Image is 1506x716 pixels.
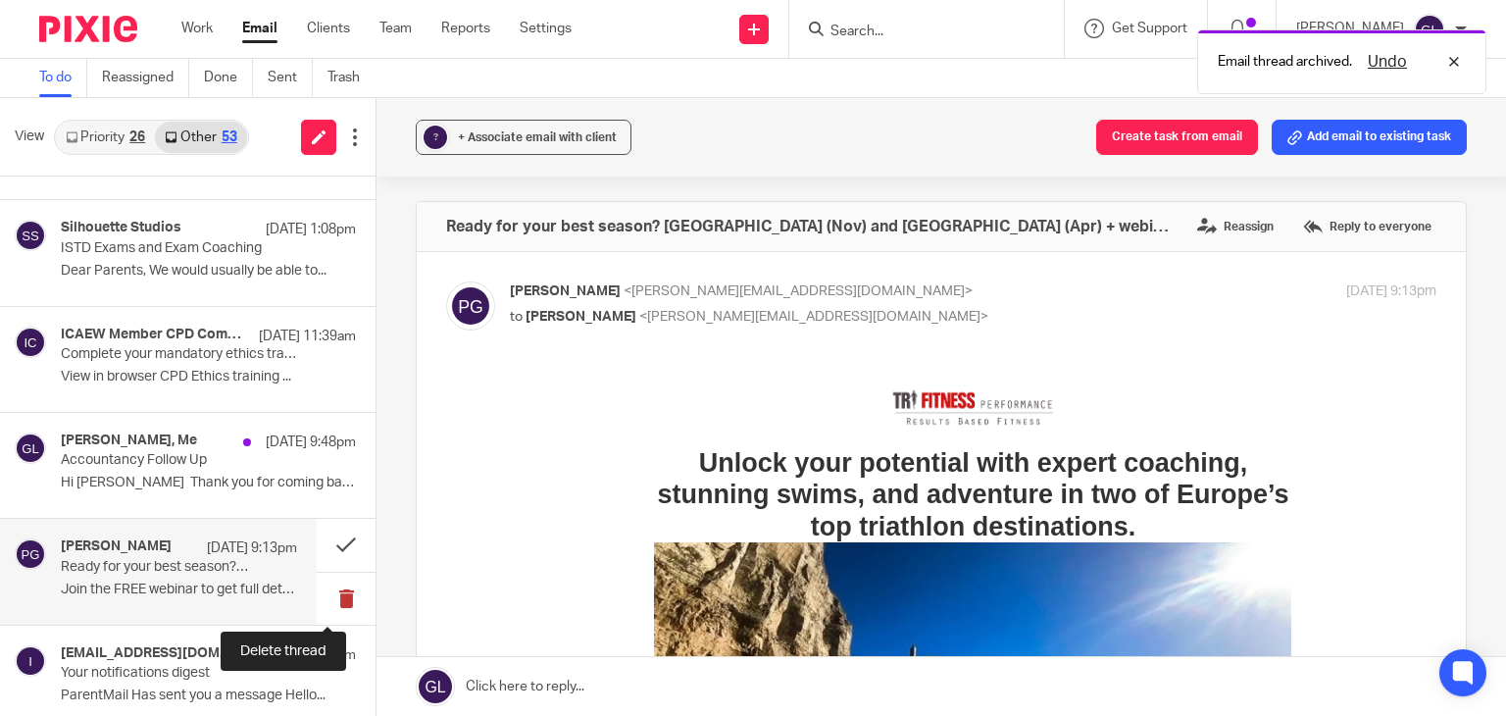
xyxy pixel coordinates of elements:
p: Accountancy Follow Up [61,452,297,469]
a: Reports [441,19,490,38]
p: [DATE] 9:48pm [266,433,356,452]
span: to [510,310,523,324]
a: Done [204,59,253,97]
h4: [EMAIL_ADDRESS][DOMAIN_NAME] [61,645,233,662]
div: 53 [222,130,237,144]
button: Create task from email [1096,120,1258,155]
h4: [PERSON_NAME] [61,538,172,555]
a: Email [242,19,277,38]
img: svg%3E [15,538,46,570]
a: Settings [520,19,572,38]
p: [DATE] 9:13pm [207,538,297,558]
a: Priority26 [56,122,155,153]
a: Reassigned [102,59,189,97]
h4: Ready for your best season? [GEOGRAPHIC_DATA] (Nov) and [GEOGRAPHIC_DATA] (Apr) + webinar [446,217,1173,236]
p: ISTD Exams and Exam Coaching [61,240,297,257]
h4: Silhouette Studios [61,220,181,236]
p: Complete your mandatory ethics training [61,346,297,363]
p: Email thread archived. [1218,52,1352,72]
img: svg%3E [15,220,46,251]
span: [PERSON_NAME] [526,310,636,324]
span: <[PERSON_NAME][EMAIL_ADDRESS][DOMAIN_NAME]> [639,310,988,324]
a: Clients [307,19,350,38]
p: [DATE] 7:45pm [266,645,356,665]
img: svg%3E [15,645,46,677]
p: ParentMail Has sent you a message Hello... [61,688,356,704]
a: Sent [268,59,313,97]
h4: [PERSON_NAME], Me [61,433,197,449]
span: <[PERSON_NAME][EMAIL_ADDRESS][DOMAIN_NAME]> [624,284,973,298]
label: Reassign [1192,212,1279,241]
a: Other53 [155,122,246,153]
img: svg%3E [1414,14,1445,45]
img: svg%3E [15,433,46,464]
p: Your notifications digest [61,665,297,682]
img: svg%3E [15,327,46,358]
p: Join the FREE webinar to get full details,‌... [61,582,297,598]
p: Dear Parents, We would usually be able to... [61,263,356,280]
span: Unlock your potential with expert coaching, stunning swims, and adventure in two of Europe’s top ... [147,78,778,172]
h4: ICAEW Member CPD Communication [61,327,249,343]
a: Team [379,19,412,38]
a: Trash [327,59,375,97]
p: Hi [PERSON_NAME] Thank you for coming back to... [61,475,356,491]
button: Undo [1362,50,1413,74]
a: Work [181,19,213,38]
span: + Associate email with client [458,131,617,143]
img: svg%3E [446,281,495,331]
p: [DATE] 1:08pm [266,220,356,239]
p: [DATE] 9:13pm [1346,281,1436,302]
p: [DATE] 11:39am [259,327,356,346]
span: View [15,127,44,147]
button: ? + Associate email with client [416,120,631,155]
div: 26 [129,130,145,144]
a: To do [39,59,87,97]
p: View in browser CPD Ethics training ... [61,369,356,385]
span: [PERSON_NAME] [510,284,621,298]
button: Add email to existing task [1272,120,1467,155]
img: Pixie [39,16,137,42]
p: Ready for your best season? [GEOGRAPHIC_DATA] (Nov) and [GEOGRAPHIC_DATA] (Apr) + webinar [61,559,250,576]
div: ? [424,126,447,149]
label: Reply to everyone [1298,212,1436,241]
